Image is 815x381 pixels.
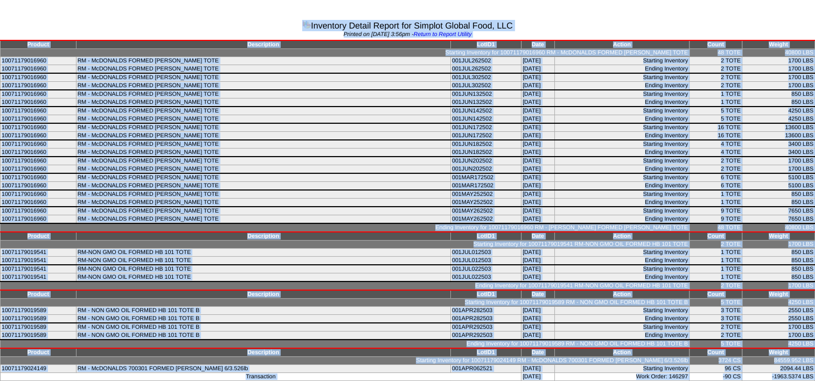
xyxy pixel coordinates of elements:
td: Action [554,232,689,241]
td: [DATE] [521,182,555,190]
td: 1700 LBS [742,165,815,174]
td: 1700 LBS [742,331,815,340]
td: 40800 LBS [742,49,815,57]
td: [DATE] [521,57,555,65]
td: 001JUL022503 [450,273,521,282]
td: Starting Inventory [554,365,689,373]
td: 001JUL302502 [450,82,521,90]
a: Return to Report Utility [414,31,472,38]
td: 16 TOTE [689,132,742,140]
td: RM - McDONALDS FORMED [PERSON_NAME] TOTE [76,149,450,157]
td: [DATE] [521,82,555,90]
td: Count [689,348,742,357]
td: 001JUN202502 [450,165,521,174]
td: Starting Inventory [554,173,689,182]
td: 001MAY262502 [450,215,521,224]
td: [DATE] [521,132,555,140]
td: [DATE] [521,173,555,182]
td: 10071179016960 [1,82,76,90]
td: [DATE] [521,190,555,199]
td: 001MAR172502 [450,182,521,190]
td: Weight [742,232,815,241]
td: Starting Inventory [554,157,689,165]
td: [DATE] [521,307,555,315]
td: 001JUL302502 [450,73,521,82]
td: [DATE] [521,98,555,107]
td: 001MAY262502 [450,207,521,215]
td: Weight [742,40,815,49]
td: 84559.952 LBS [742,357,815,365]
td: 10071179016960 [1,199,76,207]
td: Ending Inventory [554,115,689,124]
td: 1 TOTE [689,90,742,98]
td: 10071179019541 [1,273,76,282]
td: Starting Inventory [554,323,689,331]
td: 001APR282503 [450,315,521,323]
td: Work Order: 146297 [554,373,689,381]
td: 5 TOTE [689,299,742,307]
td: 2 TOTE [689,157,742,165]
td: 10071179016960 [1,215,76,224]
td: 001JUN132502 [450,98,521,107]
td: 001MAY252502 [450,190,521,199]
td: 001JUL022503 [450,265,521,273]
td: 001JUL012503 [450,249,521,257]
td: RM - McDONALDS FORMED [PERSON_NAME] TOTE [76,98,450,107]
td: 001APR292503 [450,323,521,331]
td: Starting Inventory [554,207,689,215]
td: 001APR292503 [450,331,521,340]
td: 2094.44 LBS [742,365,815,373]
td: Date [521,232,555,241]
td: 48 TOTE [689,49,742,57]
td: [DATE] [521,323,555,331]
td: 4250 LBS [742,299,815,307]
td: 10071179019541 [1,257,76,265]
td: Ending Inventory [554,215,689,224]
td: Starting Inventory [554,307,689,315]
td: Ending Inventory [554,98,689,107]
td: Ending Inventory [554,149,689,157]
td: 001JUN172502 [450,123,521,132]
td: 4 TOTE [689,149,742,157]
td: [DATE] [521,373,555,381]
td: RM - NON GMO OIL FORMED HB 101 TOTE B [76,307,450,315]
td: 1 TOTE [689,265,742,273]
td: 10071179019589 [1,307,76,315]
td: 3724 CS [689,357,742,365]
td: 3 TOTE [689,307,742,315]
td: 10071179019541 [1,249,76,257]
td: RM-NON GMO OIL FORMED HB 101 TOTE [76,257,450,265]
td: 10071179024149 [1,365,76,373]
td: RM - NON GMO OIL FORMED HB 101 TOTE B [76,315,450,323]
td: 850 LBS [742,98,815,107]
td: RM-NON GMO OIL FORMED HB 101 TOTE [76,249,450,257]
td: 96 CS [689,365,742,373]
td: [DATE] [521,165,555,174]
td: [DATE] [521,257,555,265]
td: RM - McDONALDS FORMED [PERSON_NAME] TOTE [76,107,450,115]
td: 4250 LBS [742,340,815,348]
td: [DATE] [521,199,555,207]
td: [DATE] [521,149,555,157]
td: 40800 LBS [742,223,815,232]
td: [DATE] [521,315,555,323]
td: RM - McDONALDS FORMED [PERSON_NAME] TOTE [76,173,450,182]
td: 001JUN172502 [450,132,521,140]
td: Count [689,40,742,49]
td: Ending Inventory [554,182,689,190]
td: 850 LBS [742,199,815,207]
td: Ending Inventory [554,132,689,140]
td: RM - NON GMO OIL FORMED HB 101 TOTE B [76,331,450,340]
td: [DATE] [521,115,555,124]
td: [DATE] [521,123,555,132]
td: Ending Inventory [554,273,689,282]
td: [DATE] [521,73,555,82]
td: RM - McDONALDS FORMED [PERSON_NAME] TOTE [76,90,450,98]
td: Starting Inventory [554,249,689,257]
td: -90 CS [689,373,742,381]
td: 7650 LBS [742,207,815,215]
td: 001APR282503 [450,307,521,315]
td: 001JUN182502 [450,140,521,149]
td: 2 TOTE [689,65,742,74]
td: 10071179016960 [1,107,76,115]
